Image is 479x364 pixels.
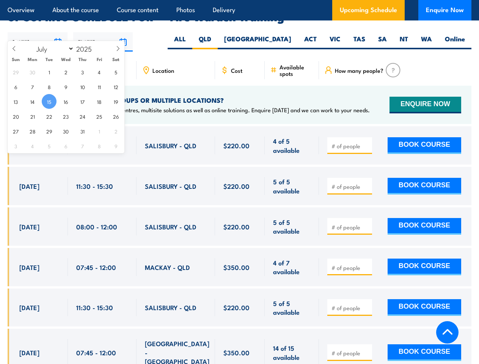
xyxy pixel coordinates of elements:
[41,57,58,62] span: Tue
[24,57,41,62] span: Mon
[108,57,124,62] span: Sat
[76,182,113,190] span: 11:30 - 15:30
[273,299,310,317] span: 5 of 5 available
[8,64,23,79] span: June 29, 2025
[19,182,39,190] span: [DATE]
[8,32,68,52] input: From date
[273,177,310,195] span: 5 of 5 available
[145,141,196,150] span: SALISBURY - QLD
[75,109,90,124] span: July 24, 2025
[108,79,123,94] span: July 12, 2025
[388,259,461,275] button: BOOK COURSE
[8,109,23,124] span: July 20, 2025
[273,136,310,154] span: 4 of 5 available
[388,344,461,361] button: BOOK COURSE
[92,64,107,79] span: July 4, 2025
[331,304,369,312] input: # of people
[25,79,40,94] span: July 7, 2025
[25,138,40,153] span: August 4, 2025
[58,57,74,62] span: Wed
[76,263,116,271] span: 07:45 - 12:00
[108,64,123,79] span: July 5, 2025
[74,57,91,62] span: Thu
[323,35,347,49] label: VIC
[75,138,90,153] span: August 7, 2025
[393,35,415,49] label: NT
[19,222,39,231] span: [DATE]
[25,124,40,138] span: July 28, 2025
[231,67,242,74] span: Cost
[19,96,370,104] h4: NEED TRAINING FOR LARGER GROUPS OR MULTIPLE LOCATIONS?
[145,303,196,312] span: SALISBURY - QLD
[25,109,40,124] span: July 21, 2025
[223,263,250,271] span: $350.00
[335,67,383,74] span: How many people?
[388,299,461,316] button: BOOK COURSE
[273,218,310,235] span: 5 of 5 available
[108,109,123,124] span: July 26, 2025
[347,35,372,49] label: TAS
[58,124,73,138] span: July 30, 2025
[42,124,57,138] span: July 29, 2025
[223,303,250,312] span: $220.00
[223,141,250,150] span: $220.00
[92,94,107,109] span: July 18, 2025
[388,137,461,154] button: BOOK COURSE
[76,348,116,357] span: 07:45 - 12:00
[145,222,196,231] span: SALISBURY - QLD
[108,124,123,138] span: August 2, 2025
[331,223,369,231] input: # of people
[58,94,73,109] span: July 16, 2025
[438,35,471,49] label: Online
[76,222,117,231] span: 08:00 - 12:00
[331,264,369,271] input: # of people
[75,79,90,94] span: July 10, 2025
[415,35,438,49] label: WA
[92,109,107,124] span: July 25, 2025
[58,64,73,79] span: July 2, 2025
[58,109,73,124] span: July 23, 2025
[273,344,310,361] span: 14 of 15 available
[8,138,23,153] span: August 3, 2025
[145,182,196,190] span: SALISBURY - QLD
[92,138,107,153] span: August 8, 2025
[75,124,90,138] span: July 31, 2025
[8,94,23,109] span: July 13, 2025
[8,11,471,21] h2: UPCOMING SCHEDULE FOR - "Fire Warden Training"
[58,79,73,94] span: July 9, 2025
[8,124,23,138] span: July 27, 2025
[42,109,57,124] span: July 22, 2025
[389,97,461,113] button: ENQUIRE NOW
[74,44,99,53] input: Year
[223,182,250,190] span: $220.00
[108,94,123,109] span: July 19, 2025
[25,64,40,79] span: June 30, 2025
[108,138,123,153] span: August 9, 2025
[223,348,250,357] span: $350.00
[8,79,23,94] span: July 6, 2025
[223,222,250,231] span: $220.00
[25,94,40,109] span: July 14, 2025
[42,94,57,109] span: July 15, 2025
[92,79,107,94] span: July 11, 2025
[331,142,369,150] input: # of people
[92,124,107,138] span: August 1, 2025
[19,106,370,114] p: We offer onsite training, training at our centres, multisite solutions as well as online training...
[8,57,24,62] span: Sun
[19,303,39,312] span: [DATE]
[75,94,90,109] span: July 17, 2025
[331,183,369,190] input: # of people
[75,64,90,79] span: July 3, 2025
[145,263,190,271] span: MACKAY - QLD
[19,348,39,357] span: [DATE]
[192,35,218,49] label: QLD
[73,32,133,52] input: To date
[33,44,74,53] select: Month
[388,218,461,235] button: BOOK COURSE
[388,178,461,195] button: BOOK COURSE
[42,138,57,153] span: August 5, 2025
[218,35,298,49] label: [GEOGRAPHIC_DATA]
[19,263,39,271] span: [DATE]
[273,258,310,276] span: 4 of 7 available
[76,303,113,312] span: 11:30 - 15:30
